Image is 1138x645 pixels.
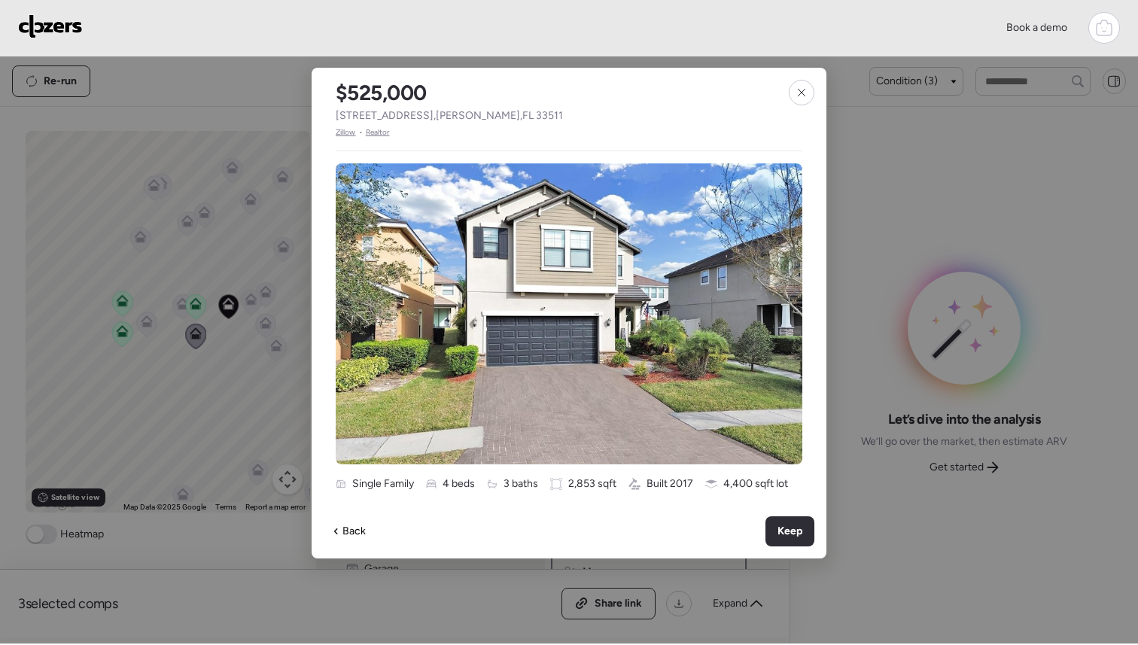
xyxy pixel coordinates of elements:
span: [STREET_ADDRESS] , [PERSON_NAME] , FL 33511 [336,108,563,123]
span: Back [342,524,366,539]
img: Logo [18,14,83,38]
span: Book a demo [1006,21,1067,34]
span: Single Family [352,476,414,491]
h2: $525,000 [336,80,427,105]
span: Built 2017 [647,476,693,491]
span: Realtor [366,126,390,138]
span: Zillow [336,126,356,138]
span: 4,400 sqft lot [723,476,788,491]
span: Keep [777,524,802,539]
span: 4 beds [443,476,475,491]
span: 3 baths [504,476,538,491]
span: 2,853 sqft [568,476,616,491]
span: • [359,126,363,138]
